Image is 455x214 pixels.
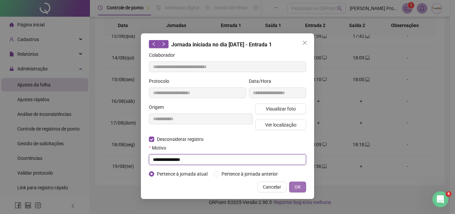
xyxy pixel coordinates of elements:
span: OK [294,183,301,191]
span: close [302,40,307,45]
button: Visualizar foto [255,103,306,114]
button: right [159,40,169,48]
span: Desconsiderar registro [154,136,206,143]
label: Origem [149,103,168,111]
button: Ver localização [255,120,306,130]
span: Visualizar foto [266,105,296,113]
span: Ver localização [265,121,296,129]
span: right [161,42,166,46]
button: OK [289,182,306,192]
label: Motivo [149,144,171,152]
button: Cancelar [257,182,286,192]
iframe: Intercom live chat [432,191,448,207]
label: Data/Hora [249,77,275,85]
span: 6 [446,191,451,197]
span: Pertence à jornada atual [154,170,210,178]
label: Colaborador [149,51,179,59]
div: Jornada iniciada no dia [DATE] - Entrada 1 [149,40,306,49]
span: Pertence à jornada anterior [219,170,280,178]
span: Cancelar [263,183,281,191]
button: Close [299,37,310,48]
button: left [149,40,159,48]
span: left [152,42,156,46]
label: Protocolo [149,77,174,85]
